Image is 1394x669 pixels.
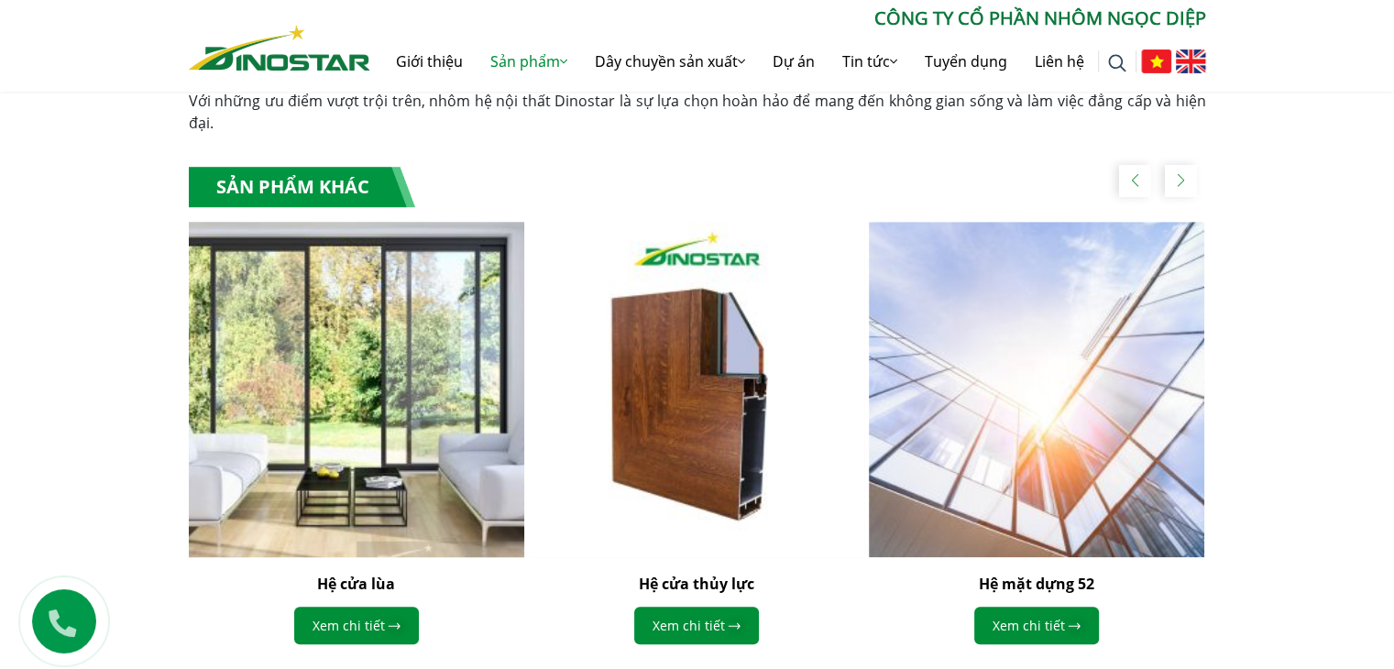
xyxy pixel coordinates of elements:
[189,167,415,207] div: Sản phẩm khác
[639,574,754,594] a: Hệ cửa thủy lực
[1176,49,1206,73] img: English
[189,222,524,663] div: 1 / 5
[189,90,1206,134] p: Với những ưu điểm vượt trội trên, nhôm hệ nội thất Dinostar là sự lựa chọn hoàn hảo để mang đến k...
[529,222,864,557] img: Hệ cửa thủy lực
[317,574,395,594] a: Hệ cửa lùa
[382,32,477,91] a: Giới thiệu
[370,5,1206,32] p: CÔNG TY CỔ PHẦN NHÔM NGỌC DIỆP
[869,222,1204,557] img: Hệ mặt dựng 52
[634,607,759,644] a: Xem chi tiết
[529,222,864,663] div: 2 / 5
[911,32,1021,91] a: Tuyển dụng
[477,32,581,91] a: Sản phẩm
[979,574,1094,594] a: Hệ mặt dựng 52
[759,32,829,91] a: Dự án
[581,32,759,91] a: Dây chuyền sản xuất
[171,204,541,574] img: Hệ cửa lùa
[1165,165,1197,197] div: Next slide
[294,607,419,644] a: Xem chi tiết
[189,25,370,71] img: Nhôm Dinostar
[869,222,1204,663] div: 3 / 5
[1141,49,1171,73] img: Tiếng Việt
[974,607,1099,644] a: Xem chi tiết
[829,32,911,91] a: Tin tức
[1021,32,1098,91] a: Liên hệ
[1108,54,1126,72] img: search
